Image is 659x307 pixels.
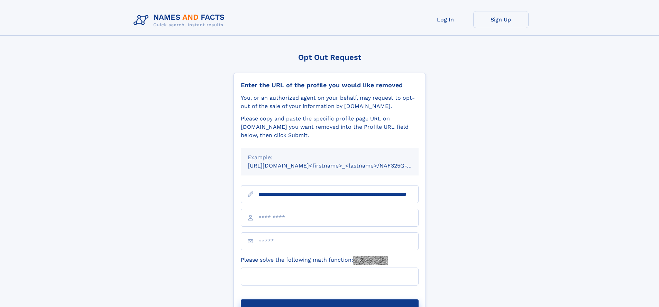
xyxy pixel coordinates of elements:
div: You, or an authorized agent on your behalf, may request to opt-out of the sale of your informatio... [241,94,419,110]
a: Log In [418,11,473,28]
img: Logo Names and Facts [131,11,230,30]
small: [URL][DOMAIN_NAME]<firstname>_<lastname>/NAF325G-xxxxxxxx [248,162,432,169]
div: Enter the URL of the profile you would like removed [241,81,419,89]
a: Sign Up [473,11,529,28]
div: Please copy and paste the specific profile page URL on [DOMAIN_NAME] you want removed into the Pr... [241,115,419,139]
label: Please solve the following math function: [241,256,388,265]
div: Opt Out Request [234,53,426,62]
div: Example: [248,153,412,162]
